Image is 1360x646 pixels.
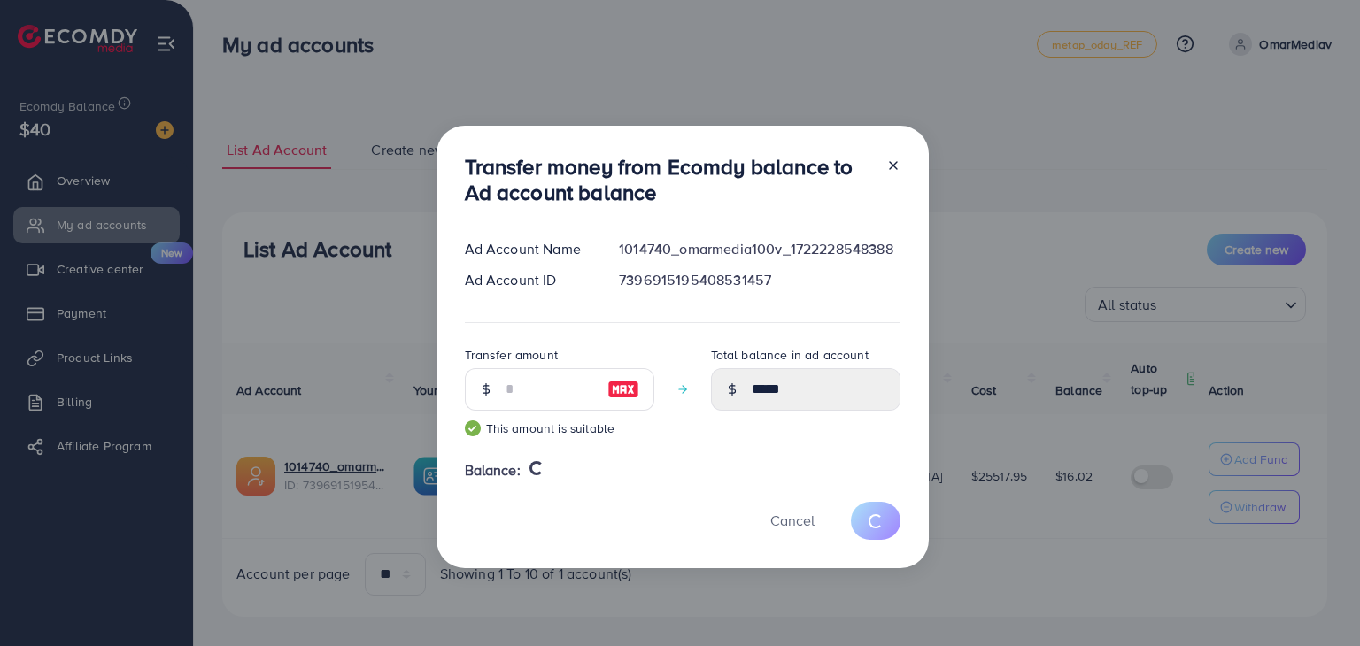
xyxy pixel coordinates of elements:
div: 1014740_omarmedia100v_1722228548388 [605,239,914,259]
h3: Transfer money from Ecomdy balance to Ad account balance [465,154,872,205]
button: Cancel [748,502,837,540]
iframe: Chat [1285,566,1347,633]
img: guide [465,420,481,436]
span: Balance: [465,460,521,481]
img: image [607,379,639,400]
small: This amount is suitable [465,419,654,437]
span: Cancel [770,511,815,530]
div: Ad Account Name [451,239,606,259]
div: Ad Account ID [451,270,606,290]
label: Total balance in ad account [711,346,869,364]
label: Transfer amount [465,346,558,364]
div: 7396915195408531457 [605,270,914,290]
